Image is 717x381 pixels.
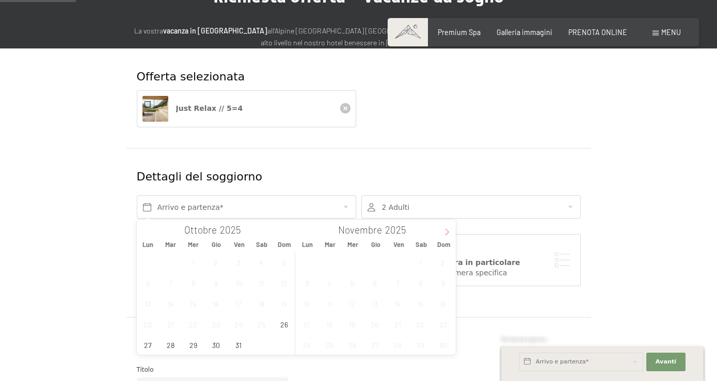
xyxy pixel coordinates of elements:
[388,293,408,313] span: Novembre 14, 2025
[229,273,249,293] span: Ottobre 10, 2025
[273,241,296,248] span: Dom
[163,26,267,35] strong: vacanza in [GEOGRAPHIC_DATA]
[410,252,431,272] span: Novembre 1, 2025
[342,314,362,334] span: Novembre 19, 2025
[138,293,158,313] span: Ottobre 13, 2025
[182,241,205,248] span: Mer
[501,336,547,342] span: Richiesta express
[251,252,272,272] span: Ottobre 4, 2025
[320,314,340,334] span: Novembre 18, 2025
[206,293,226,313] span: Ottobre 16, 2025
[205,241,228,248] span: Gio
[320,273,340,293] span: Novembre 4, 2025
[297,314,317,334] span: Novembre 17, 2025
[410,273,431,293] span: Novembre 8, 2025
[387,241,410,248] span: Ven
[438,28,481,37] a: Premium Spa
[338,225,382,235] span: Novembre
[251,314,272,334] span: Ottobre 25, 2025
[274,252,294,272] span: Ottobre 5, 2025
[433,252,453,272] span: Novembre 2, 2025
[365,314,385,334] span: Novembre 20, 2025
[228,241,250,248] span: Ven
[250,241,273,248] span: Sab
[372,268,570,278] div: Vorrei scegliere una camera specifica
[142,96,168,122] img: Just Relax // 5=4
[161,314,181,334] span: Ottobre 21, 2025
[646,353,686,371] button: Avanti
[137,169,506,185] div: Dettagli del soggiorno
[342,273,362,293] span: Novembre 5, 2025
[183,293,203,313] span: Ottobre 15, 2025
[229,335,249,355] span: Ottobre 31, 2025
[229,314,249,334] span: Ottobre 24, 2025
[433,314,453,334] span: Novembre 23, 2025
[183,273,203,293] span: Ottobre 8, 2025
[206,314,226,334] span: Ottobre 23, 2025
[320,293,340,313] span: Novembre 11, 2025
[184,225,217,235] span: Ottobre
[433,273,453,293] span: Novembre 9, 2025
[206,335,226,355] span: Ottobre 30, 2025
[183,335,203,355] span: Ottobre 29, 2025
[297,335,317,355] span: Novembre 24, 2025
[137,69,581,85] div: Offerta selezionata
[656,358,676,366] span: Avanti
[342,241,364,248] span: Mer
[206,252,226,272] span: Ottobre 2, 2025
[229,293,249,313] span: Ottobre 17, 2025
[319,241,342,248] span: Mar
[137,241,160,248] span: Lun
[161,335,181,355] span: Ottobre 28, 2025
[365,335,385,355] span: Novembre 27, 2025
[364,241,387,248] span: Gio
[342,335,362,355] span: Novembre 26, 2025
[365,273,385,293] span: Novembre 6, 2025
[497,28,552,37] a: Galleria immagini
[410,293,431,313] span: Novembre 15, 2025
[217,224,251,236] input: Year
[410,314,431,334] span: Novembre 22, 2025
[433,293,453,313] span: Novembre 16, 2025
[274,273,294,293] span: Ottobre 12, 2025
[388,314,408,334] span: Novembre 21, 2025
[176,104,243,112] span: Just Relax // 5=4
[410,241,433,248] span: Sab
[382,224,416,236] input: Year
[132,25,586,48] p: La vostra all'Alpine [GEOGRAPHIC_DATA] [GEOGRAPHIC_DATA]. La vostra di alto livello nel nostro ho...
[274,314,294,334] span: Ottobre 26, 2025
[297,293,317,313] span: Novembre 10, 2025
[251,293,272,313] span: Ottobre 18, 2025
[320,335,340,355] span: Novembre 25, 2025
[296,241,319,248] span: Lun
[433,241,455,248] span: Dom
[138,335,158,355] span: Ottobre 27, 2025
[206,273,226,293] span: Ottobre 9, 2025
[251,273,272,293] span: Ottobre 11, 2025
[365,293,385,313] span: Novembre 13, 2025
[661,28,681,37] span: Menu
[138,273,158,293] span: Ottobre 6, 2025
[388,335,408,355] span: Novembre 28, 2025
[183,252,203,272] span: Ottobre 1, 2025
[229,252,249,272] span: Ottobre 3, 2025
[161,273,181,293] span: Ottobre 7, 2025
[297,273,317,293] span: Novembre 3, 2025
[183,314,203,334] span: Ottobre 22, 2025
[137,365,581,375] div: Titolo
[160,241,182,248] span: Mar
[410,335,431,355] span: Novembre 29, 2025
[138,314,158,334] span: Ottobre 20, 2025
[161,293,181,313] span: Ottobre 14, 2025
[342,293,362,313] span: Novembre 12, 2025
[388,273,408,293] span: Novembre 7, 2025
[274,293,294,313] span: Ottobre 19, 2025
[372,258,570,268] div: Prenotare una camera in particolare
[433,335,453,355] span: Novembre 30, 2025
[568,28,627,37] a: PRENOTA ONLINE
